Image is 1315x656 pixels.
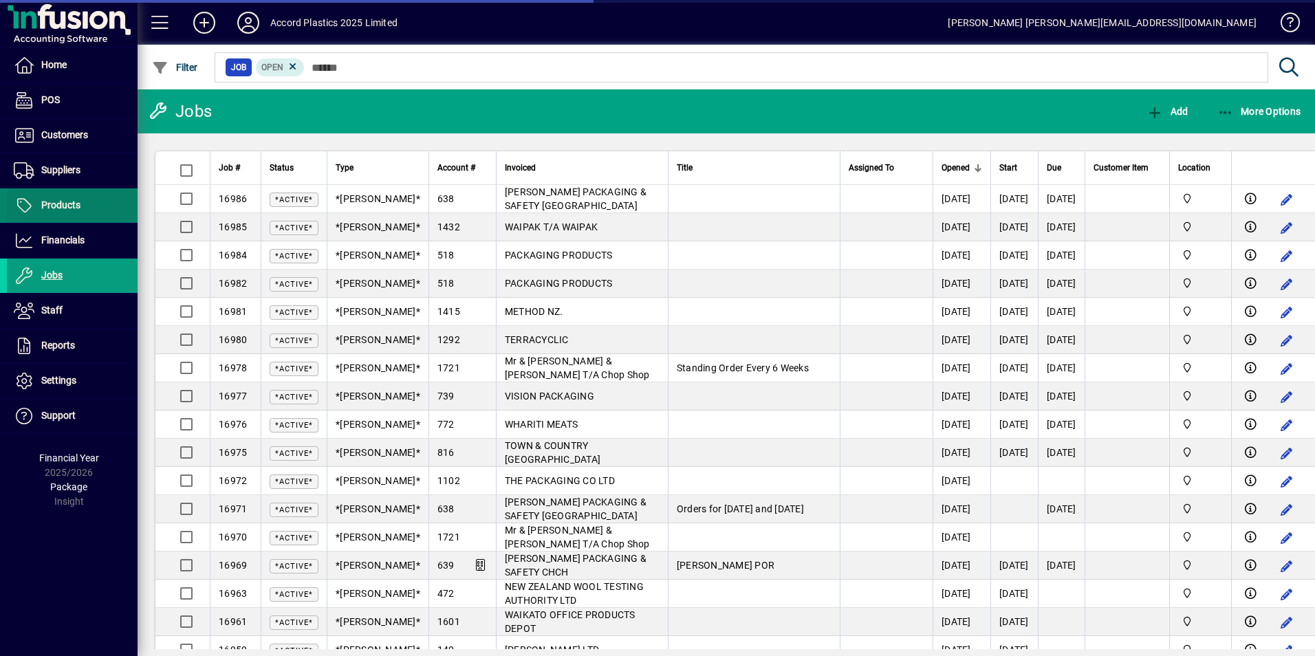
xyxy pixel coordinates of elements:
div: Start [999,160,1030,175]
td: [DATE] [990,608,1038,636]
div: Account # [437,160,488,175]
span: *[PERSON_NAME]* [336,447,420,458]
span: Customer Item [1094,160,1149,175]
td: [DATE] [1038,551,1085,580]
button: Edit [1276,555,1298,577]
span: 16970 [219,532,247,543]
span: WAIKATO OFFICE PRODUCTS DEPOT [505,609,635,634]
a: Financials [7,223,138,258]
span: *[PERSON_NAME]* [336,278,420,289]
span: 1601 [437,616,460,627]
span: Mr & [PERSON_NAME] & [PERSON_NAME] T/A Chop Shop [505,525,650,549]
span: Open [261,63,283,72]
button: Edit [1276,414,1298,436]
span: Status [270,160,294,175]
a: Customers [7,118,138,153]
span: *[PERSON_NAME]* [336,560,420,571]
td: [DATE] [990,411,1038,439]
span: [PERSON_NAME] POR [677,560,774,571]
span: [PERSON_NAME] LTD [505,644,599,655]
td: [DATE] [1038,354,1085,382]
span: Jobs [41,270,63,281]
div: Assigned To [849,160,924,175]
span: Accord Plastics [1178,501,1223,516]
td: [DATE] [933,354,990,382]
td: [DATE] [933,495,990,523]
span: Settings [41,375,76,386]
span: Accord Plastics [1178,248,1223,263]
button: Edit [1276,583,1298,605]
a: Settings [7,364,138,398]
span: 518 [437,250,455,261]
span: 518 [437,278,455,289]
span: 1721 [437,362,460,373]
span: 639 [437,560,455,571]
td: [DATE] [933,439,990,467]
a: Staff [7,294,138,328]
span: NEW ZEALAND WOOL TESTING AUTHORITY LTD [505,581,644,606]
span: Accord Plastics [1178,276,1223,291]
button: Edit [1276,386,1298,408]
button: Profile [226,10,270,35]
button: Edit [1276,527,1298,549]
span: *[PERSON_NAME]* [336,475,420,486]
span: Accord Plastics [1178,417,1223,432]
span: 638 [437,503,455,514]
td: [DATE] [1038,213,1085,241]
span: 1102 [437,475,460,486]
span: *[PERSON_NAME]* [336,644,420,655]
span: [PERSON_NAME] PACKAGING & SAFETY CHCH [505,553,646,578]
span: THE PACKAGING CO LTD [505,475,615,486]
span: 16971 [219,503,247,514]
td: [DATE] [933,326,990,354]
span: Package [50,481,87,492]
span: 16981 [219,306,247,317]
span: Mr & [PERSON_NAME] & [PERSON_NAME] T/A Chop Shop [505,356,650,380]
span: Financial Year [39,452,99,463]
button: Edit [1276,358,1298,380]
td: [DATE] [1038,382,1085,411]
span: Standing Order Every 6 Weeks [677,362,809,373]
div: Customer Item [1094,160,1161,175]
span: Add [1146,106,1188,117]
span: Opened [942,160,970,175]
span: *[PERSON_NAME]* [336,362,420,373]
td: [DATE] [1038,298,1085,326]
span: 16978 [219,362,247,373]
span: Accord Plastics [1178,219,1223,234]
span: 16959 [219,644,247,655]
span: Accord Plastics [1178,614,1223,629]
span: 16972 [219,475,247,486]
button: Edit [1276,217,1298,239]
span: Account # [437,160,475,175]
span: VISION PACKAGING [505,391,594,402]
div: Invoiced [505,160,660,175]
span: Accord Plastics [1178,586,1223,601]
button: Edit [1276,301,1298,323]
span: 16977 [219,391,247,402]
span: More Options [1217,106,1301,117]
span: Assigned To [849,160,894,175]
span: 16984 [219,250,247,261]
div: Jobs [148,100,212,122]
td: [DATE] [933,580,990,608]
span: 816 [437,447,455,458]
a: Reports [7,329,138,363]
button: Edit [1276,470,1298,492]
span: 772 [437,419,455,430]
span: *[PERSON_NAME]* [336,588,420,599]
span: Accord Plastics [1178,191,1223,206]
span: Accord Plastics [1178,332,1223,347]
span: *[PERSON_NAME]* [336,306,420,317]
button: Add [1143,99,1191,124]
a: Knowledge Base [1270,3,1298,47]
span: 1292 [437,334,460,345]
span: Home [41,59,67,70]
div: Accord Plastics 2025 Limited [270,12,398,34]
span: Reports [41,340,75,351]
button: Edit [1276,329,1298,351]
td: [DATE] [990,213,1038,241]
span: WHARITI MEATS [505,419,578,430]
div: Opened [942,160,982,175]
span: *[PERSON_NAME]* [336,193,420,204]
